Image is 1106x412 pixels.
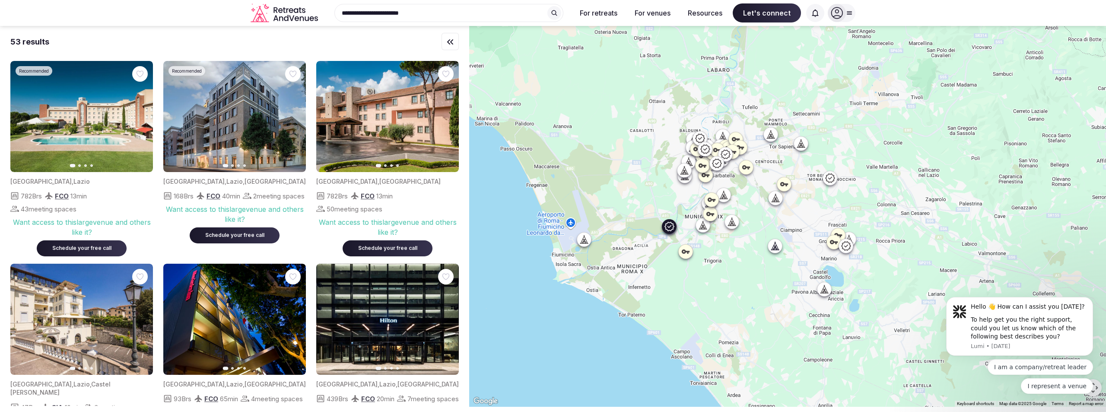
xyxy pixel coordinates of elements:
[204,395,218,403] span: FCO
[253,192,305,201] span: 2 meeting spaces
[70,164,76,167] button: Go to slide 1
[681,3,729,22] button: Resources
[16,66,52,76] div: Recommended
[390,164,393,167] button: Go to slide 3
[251,394,303,403] span: 4 meeting spaces
[223,367,229,370] button: Go to slide 1
[343,243,432,252] a: Schedule your free call
[70,367,76,370] button: Go to slide 1
[628,3,677,22] button: For venues
[90,380,91,388] span: ,
[163,61,306,172] img: Featured image for venue
[73,178,90,185] span: Lazio
[378,380,379,388] span: ,
[396,367,399,370] button: Go to slide 4
[190,230,280,239] a: Schedule your free call
[396,380,397,388] span: ,
[327,192,348,201] span: 782 Brs
[243,164,246,167] button: Go to slide 4
[37,243,127,252] a: Schedule your free call
[573,3,624,22] button: For retreats
[172,68,202,74] span: Recommended
[231,164,234,167] button: Go to slide 2
[84,367,87,370] button: Go to slide 3
[222,192,240,201] span: 40 min
[55,192,69,200] span: FCO
[65,403,81,412] span: 10 min
[243,367,246,370] button: Go to slide 4
[316,264,459,375] img: Featured image for venue
[163,264,306,375] img: Featured image for venue
[72,178,73,185] span: ,
[316,61,459,172] img: Featured image for venue
[245,380,306,388] span: [GEOGRAPHIC_DATA]
[19,68,49,74] span: Recommended
[78,164,81,167] button: Go to slide 2
[226,178,243,185] span: Lazio
[471,396,500,407] a: Open this area in Google Maps (opens a new window)
[10,380,72,388] span: [GEOGRAPHIC_DATA]
[10,178,72,185] span: [GEOGRAPHIC_DATA]
[47,245,116,252] div: Schedule your free call
[220,394,238,403] span: 65 min
[225,178,226,185] span: ,
[231,367,234,370] button: Go to slide 2
[377,394,394,403] span: 20 min
[21,403,38,412] span: 47 Brs
[94,403,146,412] span: 3 meeting spaces
[72,380,73,388] span: ,
[73,380,90,388] span: Lazio
[327,204,382,214] span: 50 meeting spaces
[316,217,459,237] div: Want access to this large venue and others like it?
[90,367,93,370] button: Go to slide 4
[251,3,320,23] a: Visit the homepage
[379,178,441,185] span: [GEOGRAPHIC_DATA]
[397,380,459,388] span: [GEOGRAPHIC_DATA]
[390,367,393,370] button: Go to slide 3
[78,367,81,370] button: Go to slide 2
[376,367,381,370] button: Go to slide 1
[327,394,348,403] span: 439 Brs
[174,394,191,403] span: 93 Brs
[200,232,269,239] div: Schedule your free call
[376,164,381,167] button: Go to slide 1
[21,192,42,201] span: 782 Brs
[376,192,393,201] span: 13 min
[251,3,320,23] svg: Retreats and Venues company logo
[384,367,387,370] button: Go to slide 2
[223,164,229,167] button: Go to slide 1
[379,380,396,388] span: Lazio
[84,164,87,167] button: Go to slide 3
[243,380,245,388] span: ,
[245,178,306,185] span: [GEOGRAPHIC_DATA]
[10,217,153,237] div: Want access to this large venue and others like it?
[51,403,63,412] span: CIA
[316,380,378,388] span: [GEOGRAPHIC_DATA]
[21,204,76,214] span: 43 meeting spaces
[378,178,379,185] span: ,
[384,164,387,167] button: Go to slide 2
[10,264,153,375] img: Featured image for venue
[168,66,205,76] div: Recommended
[174,192,194,201] span: 168 Brs
[407,394,459,403] span: 7 meeting spaces
[361,395,375,403] span: FCO
[10,380,111,396] span: Castel [PERSON_NAME]
[361,192,375,200] span: FCO
[163,380,225,388] span: [GEOGRAPHIC_DATA]
[225,380,226,388] span: ,
[226,380,243,388] span: Lazio
[90,164,93,167] button: Go to slide 4
[163,204,306,224] div: Want access to this large venue and others like it?
[933,284,1106,408] iframe: Intercom notifications message
[353,245,422,252] div: Schedule your free call
[237,164,240,167] button: Go to slide 3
